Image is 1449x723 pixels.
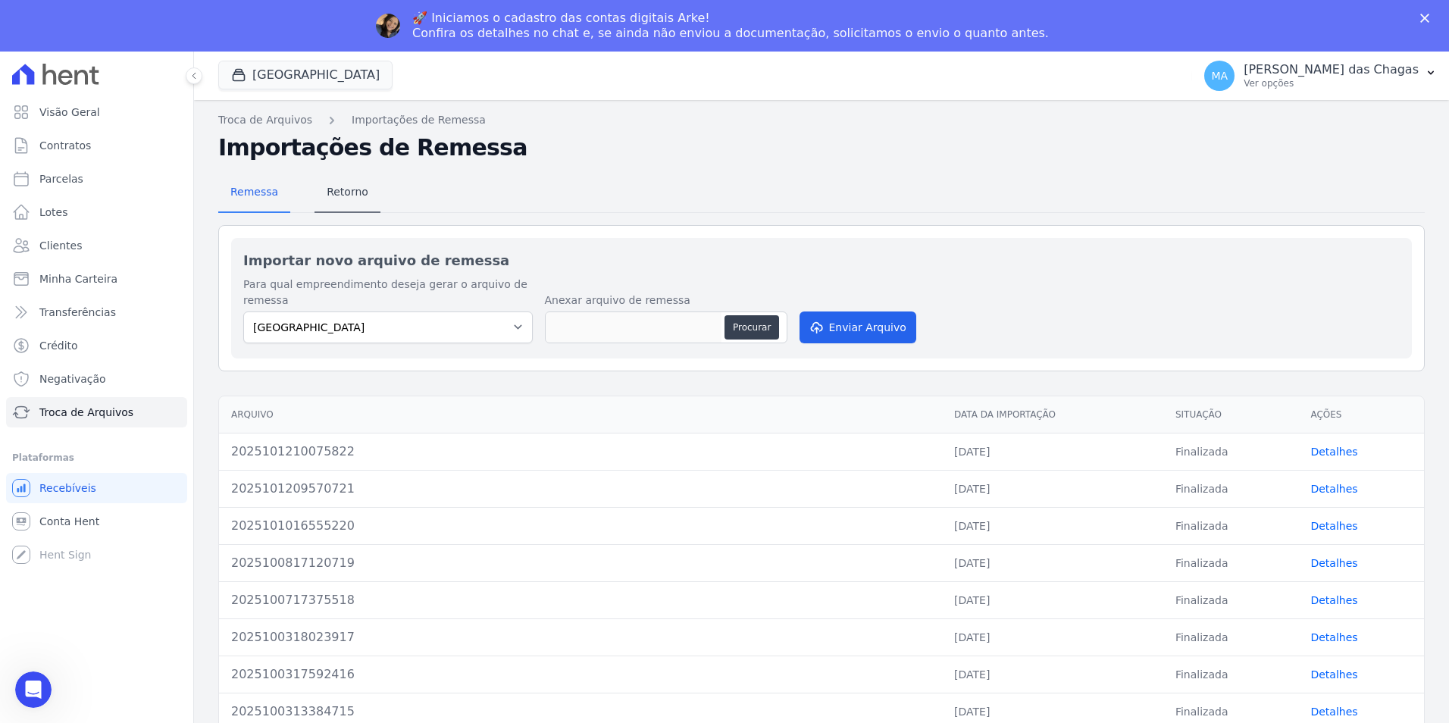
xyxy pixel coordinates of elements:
a: Detalhes [1310,668,1357,681]
td: [DATE] [942,544,1163,581]
a: Importações de Remessa [352,112,486,128]
a: Minha Carteira [6,264,187,294]
button: MA [PERSON_NAME] das Chagas Ver opções [1192,55,1449,97]
label: Para qual empreendimento deseja gerar o arquivo de remessa [243,277,533,308]
td: Finalizada [1163,581,1299,618]
div: 2025100717375518 [231,591,930,609]
a: Detalhes [1310,706,1357,718]
td: Finalizada [1163,470,1299,507]
div: Fechar [1420,14,1435,23]
a: Crédito [6,330,187,361]
div: 2025101016555220 [231,517,930,535]
a: Negativação [6,364,187,394]
td: Finalizada [1163,507,1299,544]
a: Retorno [315,174,380,213]
iframe: Intercom live chat [15,671,52,708]
a: Remessa [218,174,290,213]
a: Recebíveis [6,473,187,503]
a: Detalhes [1310,594,1357,606]
span: Parcelas [39,171,83,186]
h2: Importações de Remessa [218,134,1425,161]
span: Negativação [39,371,106,387]
nav: Breadcrumb [218,112,1425,128]
button: [GEOGRAPHIC_DATA] [218,61,393,89]
span: Crédito [39,338,78,353]
span: Conta Hent [39,514,99,529]
td: Finalizada [1163,656,1299,693]
td: [DATE] [942,433,1163,470]
span: Recebíveis [39,480,96,496]
p: [PERSON_NAME] das Chagas [1244,62,1419,77]
div: 2025100313384715 [231,703,930,721]
div: 2025101209570721 [231,480,930,498]
span: Clientes [39,238,82,253]
label: Anexar arquivo de remessa [545,293,787,308]
span: Minha Carteira [39,271,117,286]
a: Detalhes [1310,557,1357,569]
button: Enviar Arquivo [800,311,916,343]
td: [DATE] [942,507,1163,544]
a: Conta Hent [6,506,187,537]
img: Profile image for Adriane [376,14,400,38]
a: Contratos [6,130,187,161]
span: Visão Geral [39,105,100,120]
div: 🚀 Iniciamos o cadastro das contas digitais Arke! Confira os detalhes no chat e, se ainda não envi... [412,11,1049,41]
div: 2025100318023917 [231,628,930,646]
a: Parcelas [6,164,187,194]
span: MA [1211,70,1228,81]
th: Data da Importação [942,396,1163,433]
span: Lotes [39,205,68,220]
a: Clientes [6,230,187,261]
td: [DATE] [942,470,1163,507]
a: Visão Geral [6,97,187,127]
th: Ações [1298,396,1424,433]
th: Situação [1163,396,1299,433]
span: Contratos [39,138,91,153]
td: Finalizada [1163,433,1299,470]
div: 2025101210075822 [231,443,930,461]
span: Retorno [318,177,377,207]
div: 2025100817120719 [231,554,930,572]
a: Troca de Arquivos [6,397,187,427]
a: Troca de Arquivos [218,112,312,128]
a: Detalhes [1310,483,1357,495]
span: Transferências [39,305,116,320]
div: Plataformas [12,449,181,467]
nav: Tab selector [218,174,380,213]
td: [DATE] [942,656,1163,693]
td: Finalizada [1163,618,1299,656]
td: [DATE] [942,581,1163,618]
span: Troca de Arquivos [39,405,133,420]
span: Remessa [221,177,287,207]
a: Detalhes [1310,446,1357,458]
h2: Importar novo arquivo de remessa [243,250,1400,271]
a: Detalhes [1310,520,1357,532]
a: Transferências [6,297,187,327]
td: Finalizada [1163,544,1299,581]
a: Detalhes [1310,631,1357,643]
th: Arquivo [219,396,942,433]
div: 2025100317592416 [231,665,930,684]
button: Procurar [724,315,779,340]
p: Ver opções [1244,77,1419,89]
td: [DATE] [942,618,1163,656]
a: Lotes [6,197,187,227]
